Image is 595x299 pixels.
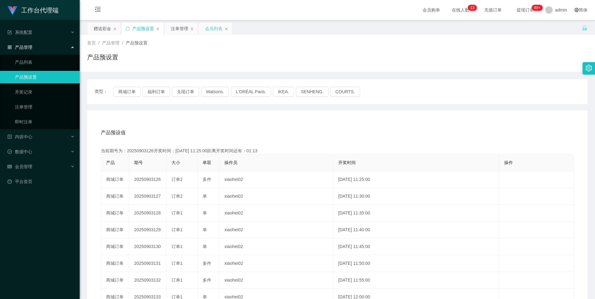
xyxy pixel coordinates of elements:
td: 20250903129 [129,222,166,238]
span: 多件 [203,261,211,266]
button: L'ORÉAL Paris. [231,87,271,97]
td: 20250903130 [129,238,166,255]
td: [DATE] 11:55:00 [333,272,499,289]
span: 订单1 [171,261,183,266]
div: 当前期号为：20250903126开奖时间：[DATE] 11:25:00距离开奖时间还有：01:13 [101,148,574,154]
td: xiaohei02 [219,222,333,238]
td: xiaohei02 [219,238,333,255]
span: 单双 [203,160,211,165]
span: / [98,40,100,45]
span: 大小 [171,160,180,165]
i: 图标: appstore-o [7,45,12,49]
p: 3 [472,5,475,11]
td: [DATE] 11:25:00 [333,171,499,188]
button: 商城订单 [113,87,141,97]
td: [DATE] 11:45:00 [333,238,499,255]
i: 图标: sync [125,26,130,31]
span: 产品管理 [102,40,119,45]
i: 图标: menu-fold [87,0,108,20]
span: 会员管理 [7,164,32,169]
span: 操作 [504,160,513,165]
td: 20250903131 [129,255,166,272]
span: 订单1 [171,227,183,232]
span: 充值订单 [481,8,505,12]
span: 订单1 [171,244,183,249]
span: 产品管理 [7,45,32,50]
td: 20250903132 [129,272,166,289]
i: 图标: unlock [582,25,588,31]
span: 开奖时间 [338,160,356,165]
td: 商城订单 [101,238,129,255]
td: 商城订单 [101,205,129,222]
td: 20250903126 [129,171,166,188]
i: 图标: close [190,27,194,31]
span: 在线人数 [449,8,472,12]
a: 开奖记录 [15,86,75,98]
a: 产品列表 [15,56,75,68]
div: 赠送彩金 [94,23,111,34]
button: 福利订单 [143,87,170,97]
span: 数据中心 [7,149,32,154]
span: 单 [203,244,207,249]
td: [DATE] 11:50:00 [333,255,499,272]
td: 商城订单 [101,255,129,272]
a: 即时注单 [15,116,75,128]
i: 图标: close [156,27,160,31]
i: 图标: setting [585,65,592,71]
i: 图标: global [574,8,579,12]
div: 注单管理 [171,23,188,34]
i: 图标: close [224,27,228,31]
td: 商城订单 [101,188,129,205]
i: 图标: table [7,164,12,169]
td: 20250903128 [129,205,166,222]
h1: 产品预设置 [87,53,118,62]
td: [DATE] 11:40:00 [333,222,499,238]
td: xiaohei02 [219,255,333,272]
a: 工作台代理端 [7,7,59,12]
td: 20250903127 [129,188,166,205]
span: 类型： [95,87,113,97]
span: 单 [203,210,207,215]
sup: 1053 [532,5,543,11]
span: 系统配置 [7,30,32,35]
td: 商城订单 [101,272,129,289]
div: 会员列表 [205,23,223,34]
img: logo.9652507e.png [7,6,17,15]
a: 产品预设置 [15,71,75,83]
sup: 13 [468,5,477,11]
span: 订单1 [171,278,183,283]
span: 期号 [134,160,143,165]
button: COURTS. [330,87,360,97]
i: 图标: close [113,27,117,31]
h1: 工作台代理端 [21,0,59,20]
span: 单 [203,227,207,232]
div: 产品预设置 [132,23,154,34]
p: 1 [470,5,472,11]
span: 多件 [203,177,211,182]
span: 订单2 [171,177,183,182]
td: xiaohei02 [219,171,333,188]
td: 商城订单 [101,222,129,238]
button: 兑现订单 [172,87,199,97]
a: 图标: dashboard平台首页 [7,175,75,188]
span: 订单2 [171,194,183,199]
td: xiaohei02 [219,272,333,289]
button: Watsons. [201,87,229,97]
span: 产品 [106,160,115,165]
span: 内容中心 [7,134,32,139]
i: 图标: form [7,30,12,34]
span: 首页 [87,40,96,45]
td: [DATE] 11:35:00 [333,205,499,222]
span: 产品预设值 [101,129,126,136]
span: 单 [203,194,207,199]
td: 商城订单 [101,171,129,188]
a: 注单管理 [15,101,75,113]
span: 订单1 [171,210,183,215]
button: SENHENG. [296,87,329,97]
span: / [122,40,123,45]
td: xiaohei02 [219,188,333,205]
i: 图标: profile [7,135,12,139]
button: IKEA. [273,87,294,97]
td: xiaohei02 [219,205,333,222]
i: 图标: check-circle-o [7,149,12,154]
